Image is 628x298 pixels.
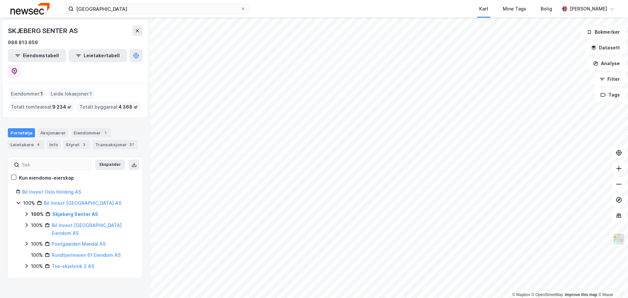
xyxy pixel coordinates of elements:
[8,26,79,36] div: SKJEBERG SENTER AS
[8,39,38,46] div: 986 813 659
[22,189,81,195] a: Bil Invest Oslo Holding AS
[128,141,135,148] div: 37
[31,221,43,229] div: 100%
[503,5,526,13] div: Mine Tags
[23,199,35,207] div: 100%
[565,292,597,297] a: Improve this map
[31,240,43,248] div: 100%
[594,73,625,86] button: Filter
[479,5,488,13] div: Kart
[90,90,92,98] span: 1
[38,128,68,137] div: Aksjonærer
[8,140,44,149] div: Leietakere
[595,88,625,101] button: Tags
[63,140,90,149] div: Styret
[8,89,45,99] div: Eiendommer :
[10,3,50,14] img: newsec-logo.f6e21ccffca1b3a03d2d.png
[19,160,91,170] input: Søk
[69,49,127,62] button: Leietakertabell
[31,251,43,259] div: 100%
[52,211,98,217] a: Skjeberg Senter AS
[77,102,141,112] div: Totalt byggareal :
[102,130,109,136] div: 1
[93,140,138,149] div: Transaksjoner
[52,222,122,236] a: Bil Invest [GEOGRAPHIC_DATA] Eiendom AS
[570,5,607,13] div: [PERSON_NAME]
[8,102,74,112] div: Totalt tomteareal :
[52,252,121,258] a: Rundtjernveien 61 Eiendom AS
[19,174,74,182] div: Kun eiendoms-eierskap
[8,128,35,137] div: Portefølje
[41,90,43,98] span: 1
[581,26,625,39] button: Bokmerker
[48,89,95,99] div: Leide lokasjoner :
[74,4,240,14] input: Søk på adresse, matrikkel, gårdeiere, leietakere eller personer
[31,210,44,218] div: 100%
[613,233,625,245] img: Z
[541,5,552,13] div: Bolig
[31,262,43,270] div: 100%
[532,292,563,297] a: OpenStreetMap
[595,267,628,298] iframe: Chat Widget
[52,263,94,269] a: Tse-skjelsvik 2 AS
[95,160,125,170] button: Ekspander
[587,57,625,70] button: Analyse
[35,141,42,148] div: 4
[47,140,61,149] div: Info
[585,41,625,54] button: Datasett
[44,200,121,206] a: Bil Invest [GEOGRAPHIC_DATA] AS
[512,292,530,297] a: Mapbox
[118,103,138,111] span: 4 368 ㎡
[8,49,66,62] button: Eiendomstabell
[81,141,87,148] div: 3
[52,241,106,247] a: Postgaarden Mandal AS
[52,103,72,111] span: 9 234 ㎡
[71,128,111,137] div: Eiendommer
